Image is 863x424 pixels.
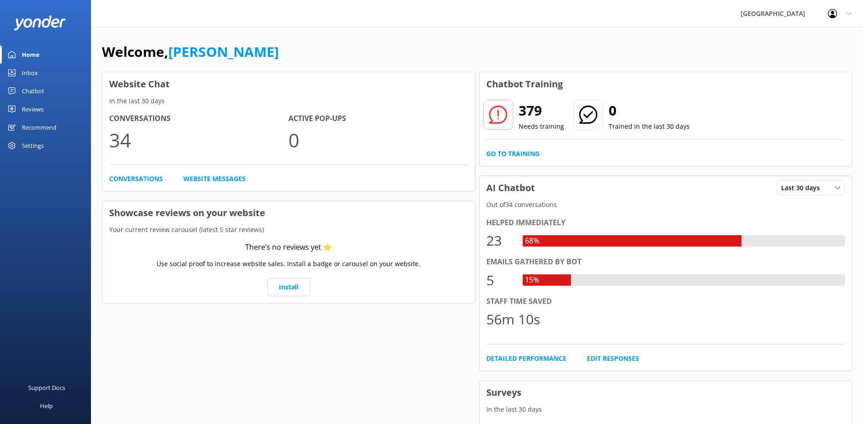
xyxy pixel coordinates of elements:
div: Chatbot [22,82,44,100]
p: In the last 30 days [479,404,852,414]
h3: Showcase reviews on your website [102,201,475,225]
p: 0 [288,125,468,155]
a: Go to Training [486,149,540,159]
h3: Website Chat [102,72,475,96]
div: 68% [523,235,541,247]
h4: Conversations [109,113,288,125]
h3: Chatbot Training [479,72,570,96]
h3: Surveys [479,381,852,404]
div: Help [40,397,53,415]
h1: Welcome, [102,41,279,63]
div: There’s no reviews yet ⭐ [245,242,332,253]
div: Home [22,45,40,64]
a: Edit Responses [587,353,639,363]
a: [PERSON_NAME] [168,42,279,61]
h3: AI Chatbot [479,176,542,200]
p: Trained in the last 30 days [609,121,690,131]
p: Use social proof to increase website sales. Install a badge or carousel on your website. [156,259,420,269]
a: Install [267,278,310,296]
p: Your current review carousel (latest 5 star reviews) [102,225,475,235]
div: 5 [486,269,514,291]
a: Conversations [109,174,163,184]
h2: 379 [519,100,564,121]
a: Detailed Performance [486,353,566,363]
div: Reviews [22,100,44,118]
div: Inbox [22,64,38,82]
div: Emails gathered by bot [486,256,845,268]
p: Needs training [519,121,564,131]
div: Helped immediately [486,217,845,229]
h2: 0 [609,100,690,121]
p: Out of 34 conversations [479,200,852,210]
p: 34 [109,125,288,155]
div: 15% [523,274,541,286]
img: yonder-white-logo.png [14,15,66,30]
div: Recommend [22,118,56,136]
div: Settings [22,136,44,155]
div: Support Docs [28,379,65,397]
span: Last 30 days [781,183,825,193]
a: Website Messages [183,174,246,184]
div: 56m 10s [486,308,540,330]
h4: Active Pop-ups [288,113,468,125]
div: 23 [486,230,514,252]
p: In the last 30 days [102,96,475,106]
div: Staff time saved [486,296,845,308]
